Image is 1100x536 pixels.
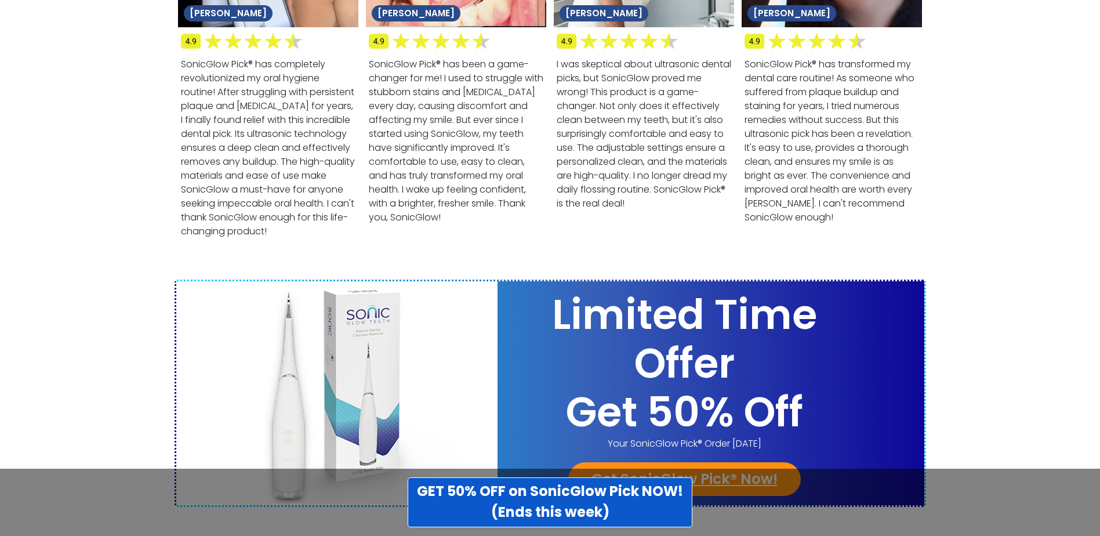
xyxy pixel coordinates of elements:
h2: Get 50% Off [498,388,872,437]
span: Your SonicGlow Pick® Order [DATE] [498,437,872,451]
h2: Limited Time Offer [498,291,872,388]
img: stars.png [742,27,868,55]
a: GET 50% OFF on SonicGlow Pick NOW!(Ends this week) [408,477,692,527]
strong: GET 50% OFF on SonicGlow Pick NOW! (Ends this week) [417,481,683,521]
img: stars.png [178,27,304,55]
p: SonicGlow Pick® has completely revolutionized my oral hygiene routine! After struggling with pers... [178,55,358,241]
p: SonicGlow Pick® has been a game-changer for me! I used to struggle with stubborn stains and [MEDI... [366,55,546,227]
img: Image [176,281,498,505]
p: SonicGlow Pick® has transformed my dental care routine! As someone who suffered from plaque build... [742,55,922,227]
img: stars.png [554,27,680,55]
a: Get SonicGlow Pick® Now! [568,462,801,496]
div: [PERSON_NAME] [560,5,648,21]
div: [PERSON_NAME] [747,5,836,21]
p: I was skeptical about ultrasonic dental picks, but SonicGlow proved me wrong! This product is a g... [554,55,734,213]
img: stars.png [366,27,492,55]
div: [PERSON_NAME] [184,5,273,21]
div: [PERSON_NAME] [372,5,460,21]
